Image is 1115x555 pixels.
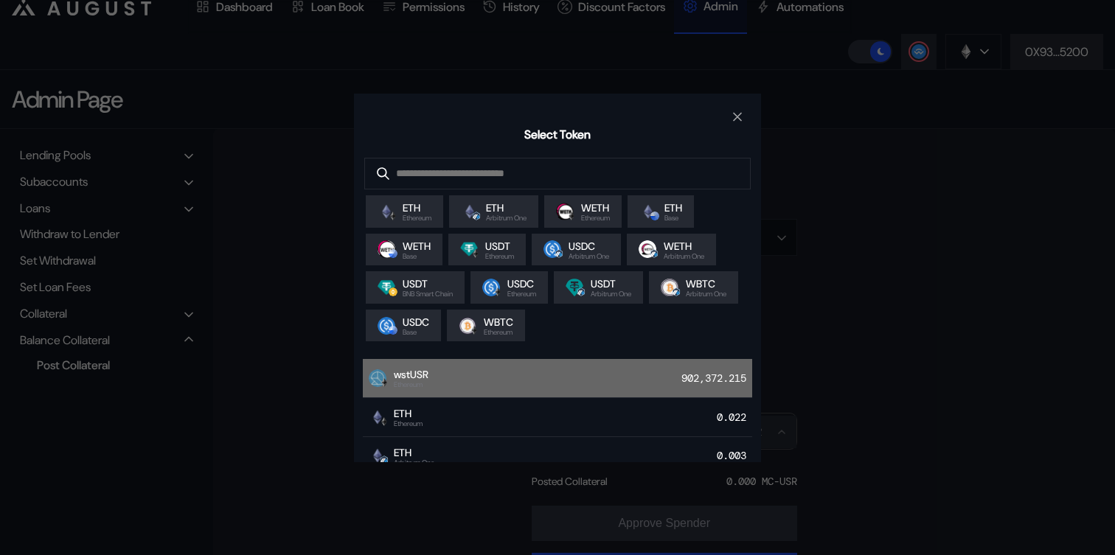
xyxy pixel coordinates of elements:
[403,253,431,260] span: Base
[507,290,536,298] span: Ethereum
[524,127,591,142] h2: Select Token
[403,290,453,298] span: BNB Smart Chain
[389,287,397,296] img: svg+xml,%3c
[485,253,514,260] span: Ethereum
[394,368,428,381] span: wstUSR
[471,249,480,258] img: svg+xml,%3c
[664,253,704,260] span: Arbitrum One
[555,249,563,258] img: arbitrum-Dowo5cUs.svg
[378,317,395,335] img: usdc.png
[470,326,479,335] img: svg+xml,%3c
[389,249,397,258] img: base-BpWWO12p.svg
[403,214,431,222] span: Ethereum
[403,201,431,214] span: ETH
[566,279,583,296] img: logo.png
[591,277,631,290] span: USDT
[726,105,749,129] button: close modal
[403,240,431,253] span: WETH
[686,277,726,290] span: WBTC
[403,277,453,290] span: USDT
[389,326,397,335] img: base-BpWWO12p.svg
[507,277,536,290] span: USDC
[664,240,704,253] span: WETH
[543,240,561,258] img: usdc.png
[394,446,434,459] span: ETH
[484,329,513,336] span: Ethereum
[459,317,476,335] img: wrapped_bitcoin_wbtc.png
[482,279,500,296] img: usdc.png
[461,203,479,220] img: ethereum.png
[460,240,478,258] img: Tether.png
[591,290,631,298] span: Arbitrum One
[639,203,657,220] img: ethereum.png
[485,240,514,253] span: USDT
[650,212,659,220] img: base-BpWWO12p.svg
[486,201,527,214] span: ETH
[577,287,586,296] img: arbitrum-Dowo5cUs.svg
[394,420,423,427] span: Ethereum
[369,447,386,464] img: ethereum.png
[681,368,752,388] div: 902,372.215
[472,212,481,220] img: arbitrum-Dowo5cUs.svg
[378,203,395,220] img: ethereum.png
[664,214,682,222] span: Base
[486,214,527,222] span: Arbitrum One
[380,378,389,387] img: svg+xml,%3c
[664,201,682,214] span: ETH
[717,407,752,427] div: 0.022
[581,214,610,222] span: Ethereum
[569,240,609,253] span: USDC
[369,369,386,387] img: USR_LOGO.png
[567,212,576,220] img: svg+xml,%3c
[569,253,609,260] span: Arbitrum One
[394,381,428,388] span: Ethereum
[493,287,502,296] img: svg+xml,%3c
[394,459,434,467] span: Arbitrum One
[369,408,386,426] img: ethereum.png
[686,290,726,298] span: Arbitrum One
[378,240,395,258] img: weth.png
[650,249,659,258] img: arbitrum-Dowo5cUs.svg
[403,329,429,336] span: Base
[672,287,681,296] img: arbitrum-Dowo5cUs.svg
[403,315,429,329] span: USDC
[378,279,395,296] img: USDT.png
[556,203,574,220] img: weth.png
[639,240,656,258] img: WETH.PNG
[380,455,389,464] img: arbitrum-Dowo5cUs.svg
[380,417,389,426] img: svg+xml,%3c
[394,407,423,420] span: ETH
[717,446,752,467] div: 0.003
[581,201,610,214] span: WETH
[389,212,397,220] img: svg+xml,%3c
[484,315,513,329] span: WBTC
[661,279,678,296] img: wbtc.png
